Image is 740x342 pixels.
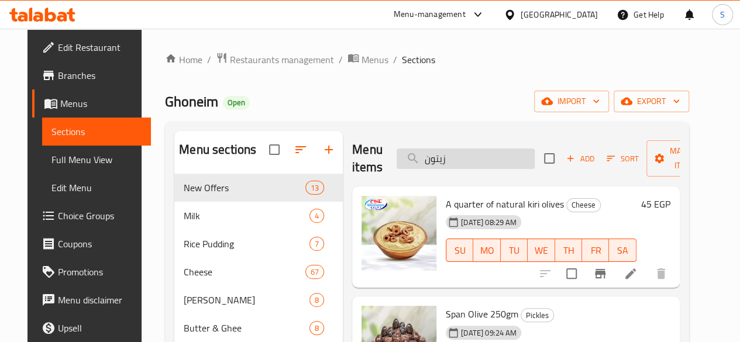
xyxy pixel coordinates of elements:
[32,61,151,89] a: Branches
[174,286,343,314] div: [PERSON_NAME]8
[310,210,323,222] span: 4
[262,137,287,162] span: Select all sections
[565,152,596,165] span: Add
[58,321,142,335] span: Upsell
[587,242,604,259] span: FR
[287,136,315,164] span: Sort sections
[310,239,323,250] span: 7
[179,141,256,158] h2: Menu sections
[310,323,323,334] span: 8
[347,52,388,67] a: Menus
[51,125,142,139] span: Sections
[352,141,383,176] h2: Menu items
[562,150,599,168] button: Add
[60,96,142,110] span: Menus
[537,146,562,171] span: Select section
[559,261,584,286] span: Select to update
[614,91,689,112] button: export
[451,242,469,259] span: SU
[362,196,436,271] img: A quarter of natural kiri olives
[32,33,151,61] a: Edit Restaurant
[42,174,151,202] a: Edit Menu
[555,239,582,262] button: TH
[174,174,343,202] div: New Offers13
[58,293,142,307] span: Menu disclaimer
[58,68,142,82] span: Branches
[567,198,600,212] span: Cheese
[641,196,670,212] h6: 45 EGP
[528,239,555,262] button: WE
[42,118,151,146] a: Sections
[446,305,518,323] span: Span Olive 250gm
[32,89,151,118] a: Menus
[543,94,600,109] span: import
[230,53,334,67] span: Restaurants management
[315,136,343,164] button: Add section
[165,53,202,67] a: Home
[174,258,343,286] div: Cheese67
[165,88,218,115] span: Ghoneim
[216,52,334,67] a: Restaurants management
[184,293,309,307] span: [PERSON_NAME]
[501,239,528,262] button: TU
[560,242,577,259] span: TH
[402,53,435,67] span: Sections
[165,52,689,67] nav: breadcrumb
[32,314,151,342] a: Upsell
[42,146,151,174] a: Full Menu View
[310,295,323,306] span: 8
[393,53,397,67] li: /
[362,53,388,67] span: Menus
[647,260,675,288] button: delete
[306,267,323,278] span: 67
[184,321,309,335] span: Butter & Ghee
[656,144,715,173] span: Manage items
[609,239,636,262] button: SA
[184,265,305,279] span: Cheese
[624,267,638,281] a: Edit menu item
[32,202,151,230] a: Choice Groups
[58,209,142,223] span: Choice Groups
[306,182,323,194] span: 13
[305,181,324,195] div: items
[305,265,324,279] div: items
[521,8,598,21] div: [GEOGRAPHIC_DATA]
[339,53,343,67] li: /
[184,209,309,223] span: Milk
[223,98,250,108] span: Open
[184,237,309,251] span: Rice Pudding
[566,198,601,212] div: Cheese
[32,258,151,286] a: Promotions
[446,195,564,213] span: A quarter of natural kiri olives
[397,148,535,169] input: search
[623,94,680,109] span: export
[309,209,324,223] div: items
[174,314,343,342] div: Butter & Ghee8
[309,293,324,307] div: items
[184,293,309,307] div: Ghoneim Yoghurt
[184,181,305,195] span: New Offers
[646,140,725,177] button: Manage items
[32,230,151,258] a: Coupons
[456,327,521,338] span: [DATE] 09:24 AM
[446,239,473,262] button: SU
[614,242,631,259] span: SA
[532,242,550,259] span: WE
[51,153,142,167] span: Full Menu View
[174,202,343,230] div: Milk4
[534,91,609,112] button: import
[174,230,343,258] div: Rice Pudding7
[309,237,324,251] div: items
[586,260,614,288] button: Branch-specific-item
[58,265,142,279] span: Promotions
[582,239,609,262] button: FR
[604,150,642,168] button: Sort
[478,242,495,259] span: MO
[521,309,553,322] span: Pickles
[58,40,142,54] span: Edit Restaurant
[207,53,211,67] li: /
